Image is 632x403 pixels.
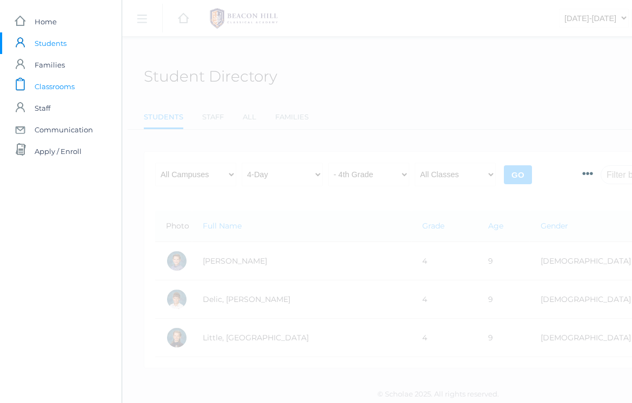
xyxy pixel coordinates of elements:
span: Families [35,54,65,76]
span: Students [35,32,66,54]
span: Staff [35,97,50,119]
span: Classrooms [35,76,75,97]
span: Apply / Enroll [35,140,82,162]
span: Home [35,11,57,32]
span: Communication [35,119,93,140]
